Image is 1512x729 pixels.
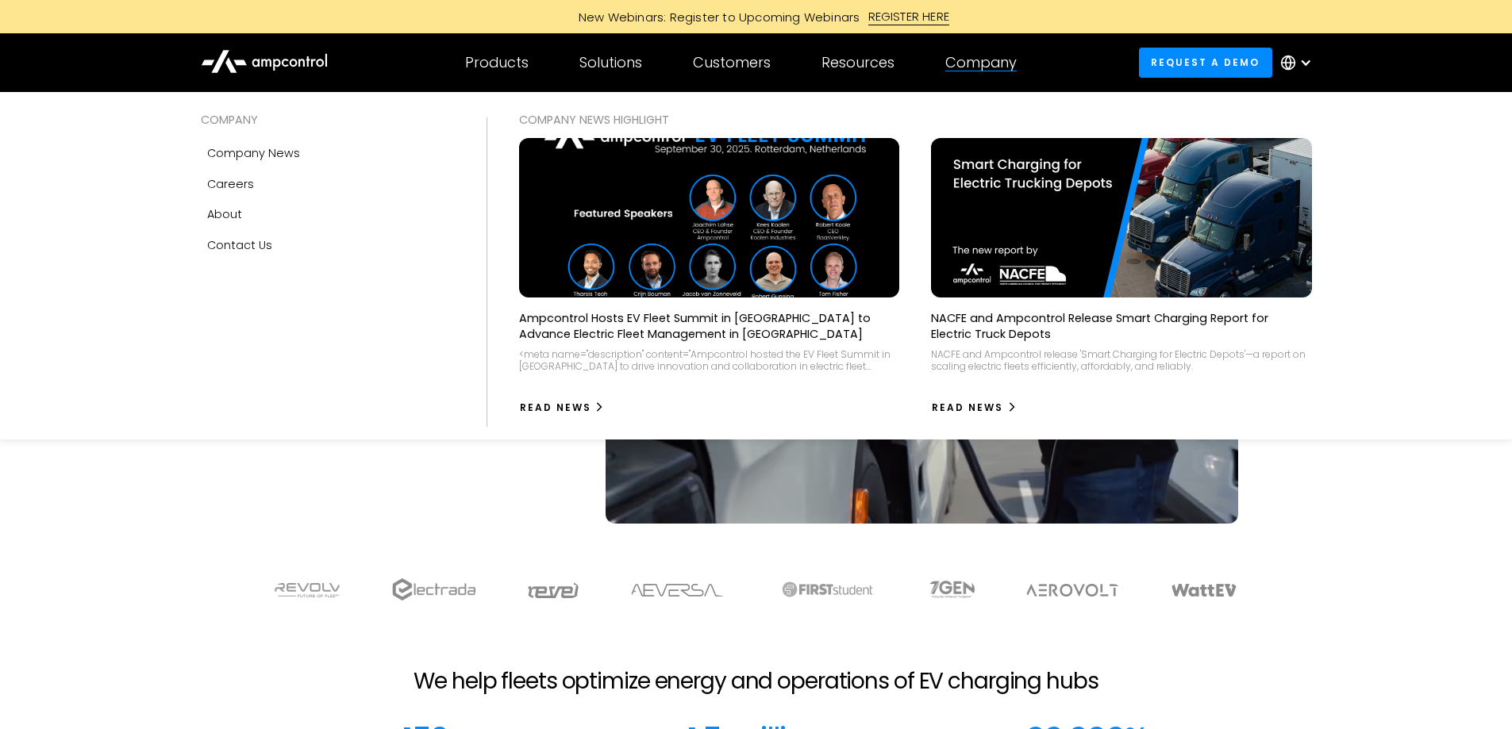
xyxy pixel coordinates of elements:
div: Company [945,54,1017,71]
div: Resources [821,54,895,71]
div: Company news [207,144,300,162]
div: New Webinars: Register to Upcoming Webinars [563,9,868,25]
div: NACFE and Ampcontrol release 'Smart Charging for Electric Depots'—a report on scaling electric fl... [931,348,1312,373]
div: Solutions [579,54,642,71]
a: Contact Us [201,230,455,260]
div: Contact Us [207,236,272,254]
div: Careers [207,175,254,193]
div: Customers [693,54,771,71]
p: Ampcontrol Hosts EV Fleet Summit in [GEOGRAPHIC_DATA] to Advance Electric Fleet Management in [GE... [519,310,900,342]
div: Read News [520,401,591,415]
a: New Webinars: Register to Upcoming WebinarsREGISTER HERE [399,8,1114,25]
div: COMPANY NEWS Highlight [519,111,1312,129]
div: Products [465,54,529,71]
div: About [207,205,242,223]
a: Read News [931,395,1018,420]
a: Company news [201,138,455,168]
a: Read News [519,395,606,420]
div: <meta name="description" content="Ampcontrol hosted the EV Fleet Summit in [GEOGRAPHIC_DATA] to d... [519,348,900,373]
div: COMPANY [201,111,455,129]
img: Aerovolt Logo [1025,584,1120,597]
div: REGISTER HERE [868,8,950,25]
img: WattEV logo [1171,584,1237,597]
a: Careers [201,169,455,199]
a: Request a demo [1139,48,1272,77]
a: About [201,199,455,229]
img: electrada logo [392,578,475,600]
div: Read News [932,401,1003,415]
h2: We help fleets optimize energy and operations of EV charging hubs [414,668,1098,695]
p: NACFE and Ampcontrol Release Smart Charging Report for Electric Truck Depots [931,310,1312,342]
